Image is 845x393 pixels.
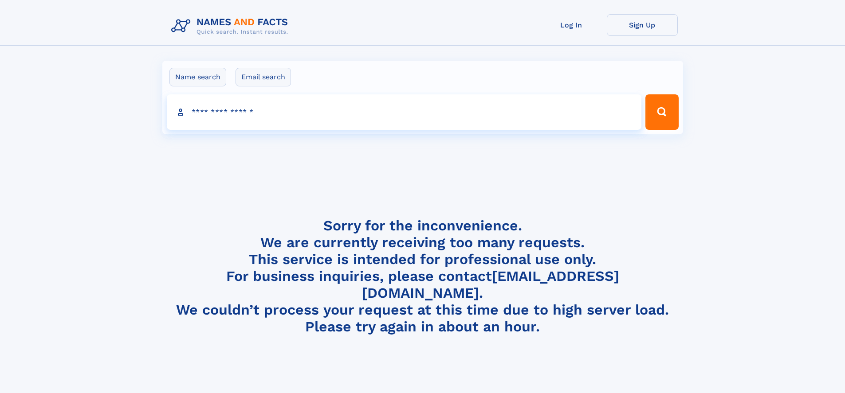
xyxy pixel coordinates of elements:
[168,217,678,335] h4: Sorry for the inconvenience. We are currently receiving too many requests. This service is intend...
[362,268,619,301] a: [EMAIL_ADDRESS][DOMAIN_NAME]
[536,14,607,36] a: Log In
[607,14,678,36] a: Sign Up
[236,68,291,86] label: Email search
[168,14,295,38] img: Logo Names and Facts
[167,94,642,130] input: search input
[645,94,678,130] button: Search Button
[169,68,226,86] label: Name search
